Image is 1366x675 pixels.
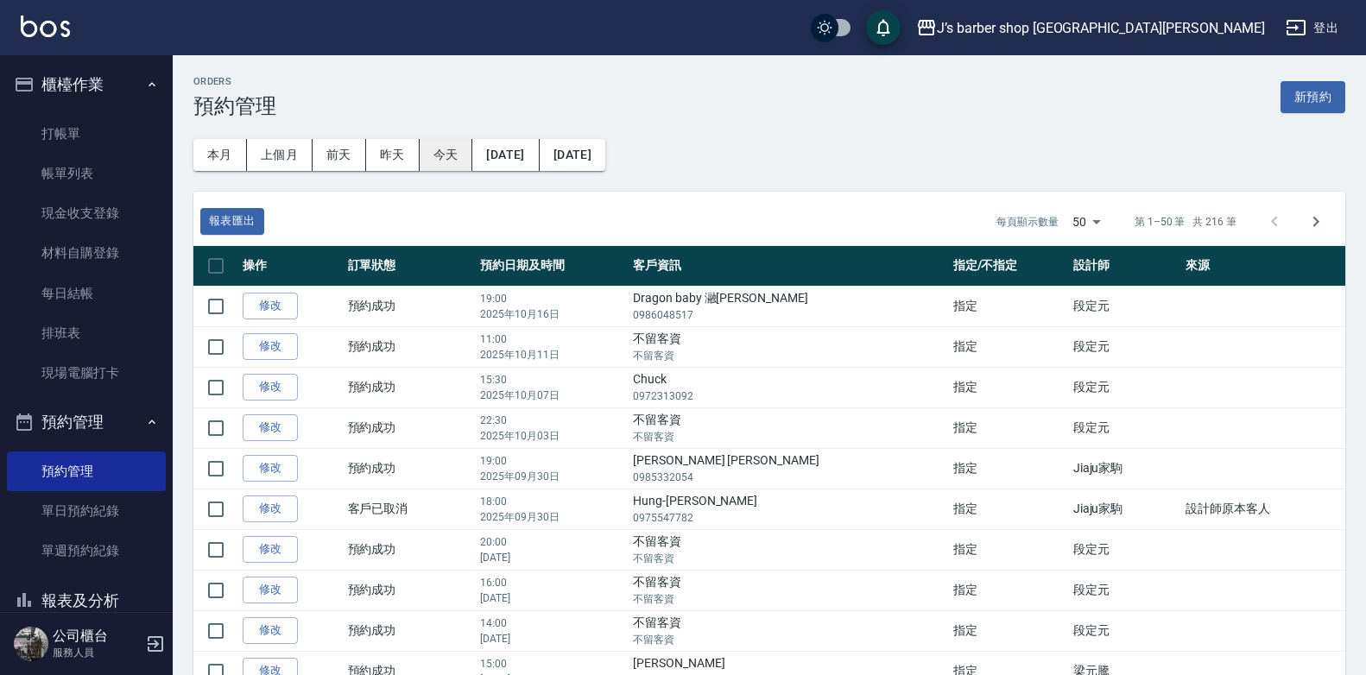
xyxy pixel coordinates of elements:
[7,274,166,313] a: 每日結帳
[344,448,477,489] td: 預約成功
[344,367,477,407] td: 預約成功
[480,656,624,672] p: 15:00
[7,531,166,571] a: 單週預約紀錄
[243,293,298,319] a: 修改
[633,429,945,445] p: 不留客資
[480,509,624,525] p: 2025年09月30日
[629,326,949,367] td: 不留客資
[1135,214,1236,230] p: 第 1–50 筆 共 216 筆
[243,536,298,563] a: 修改
[193,76,276,87] h2: Orders
[7,154,166,193] a: 帳單列表
[480,372,624,388] p: 15:30
[949,448,1069,489] td: 指定
[344,529,477,570] td: 預約成功
[7,193,166,233] a: 現金收支登錄
[1069,407,1182,448] td: 段定元
[1069,448,1182,489] td: Jiaju家駒
[480,331,624,347] p: 11:00
[480,615,624,631] p: 14:00
[949,489,1069,529] td: 指定
[540,139,605,171] button: [DATE]
[480,550,624,565] p: [DATE]
[243,577,298,603] a: 修改
[243,455,298,482] a: 修改
[243,617,298,644] a: 修改
[193,94,276,118] h3: 預約管理
[480,428,624,444] p: 2025年10月03日
[629,286,949,326] td: Dragon baby 瀜[PERSON_NAME]
[480,590,624,606] p: [DATE]
[366,139,420,171] button: 昨天
[480,291,624,306] p: 19:00
[344,407,477,448] td: 預約成功
[949,286,1069,326] td: 指定
[949,326,1069,367] td: 指定
[1181,489,1345,529] td: 設計師原本客人
[7,233,166,273] a: 材料自購登錄
[633,470,945,485] p: 0985332054
[344,246,477,287] th: 訂單狀態
[7,353,166,393] a: 現場電腦打卡
[866,10,901,45] button: save
[633,348,945,363] p: 不留客資
[949,610,1069,651] td: 指定
[937,17,1265,39] div: J’s barber shop [GEOGRAPHIC_DATA][PERSON_NAME]
[53,645,141,660] p: 服務人員
[480,631,624,647] p: [DATE]
[193,139,247,171] button: 本月
[243,374,298,401] a: 修改
[7,400,166,445] button: 預約管理
[21,16,70,37] img: Logo
[480,413,624,428] p: 22:30
[344,570,477,610] td: 預約成功
[629,367,949,407] td: Chuck
[1281,81,1345,113] button: 新預約
[344,326,477,367] td: 預約成功
[480,306,624,322] p: 2025年10月16日
[480,453,624,469] p: 19:00
[1066,199,1107,245] div: 50
[949,367,1069,407] td: 指定
[313,139,366,171] button: 前天
[243,495,298,522] a: 修改
[1069,529,1182,570] td: 段定元
[629,448,949,489] td: [PERSON_NAME] [PERSON_NAME]
[7,313,166,353] a: 排班表
[480,388,624,403] p: 2025年10月07日
[480,347,624,363] p: 2025年10月11日
[238,246,344,287] th: 操作
[200,208,264,235] button: 報表匯出
[480,469,624,484] p: 2025年09月30日
[1279,12,1345,44] button: 登出
[7,578,166,623] button: 報表及分析
[629,529,949,570] td: 不留客資
[344,286,477,326] td: 預約成功
[1069,610,1182,651] td: 段定元
[949,407,1069,448] td: 指定
[629,489,949,529] td: Hung-[PERSON_NAME]
[909,10,1272,46] button: J’s barber shop [GEOGRAPHIC_DATA][PERSON_NAME]
[949,529,1069,570] td: 指定
[344,489,477,529] td: 客戶已取消
[344,610,477,651] td: 預約成功
[480,494,624,509] p: 18:00
[14,627,48,661] img: Person
[7,114,166,154] a: 打帳單
[243,414,298,441] a: 修改
[1295,201,1337,243] button: Go to next page
[1181,246,1345,287] th: 來源
[1069,326,1182,367] td: 段定元
[1069,570,1182,610] td: 段定元
[247,139,313,171] button: 上個月
[633,510,945,526] p: 0975547782
[476,246,629,287] th: 預約日期及時間
[633,388,945,404] p: 0972313092
[1069,489,1182,529] td: Jiaju家駒
[1069,286,1182,326] td: 段定元
[949,570,1069,610] td: 指定
[472,139,539,171] button: [DATE]
[53,628,141,645] h5: 公司櫃台
[1281,88,1345,104] a: 新預約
